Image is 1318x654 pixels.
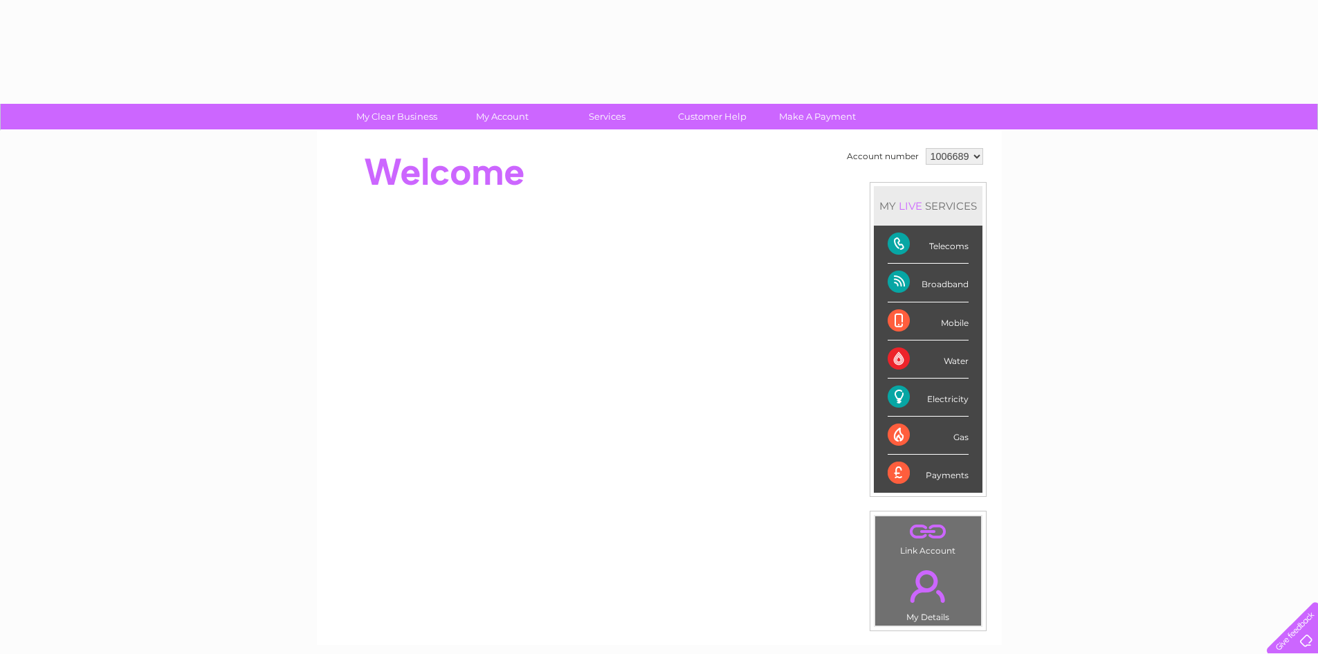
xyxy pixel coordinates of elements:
[760,104,875,129] a: Make A Payment
[875,516,982,559] td: Link Account
[888,264,969,302] div: Broadband
[843,145,922,168] td: Account number
[888,226,969,264] div: Telecoms
[879,520,978,544] a: .
[874,186,982,226] div: MY SERVICES
[888,417,969,455] div: Gas
[445,104,559,129] a: My Account
[340,104,454,129] a: My Clear Business
[888,340,969,379] div: Water
[896,199,925,212] div: LIVE
[655,104,769,129] a: Customer Help
[888,379,969,417] div: Electricity
[550,104,664,129] a: Services
[875,558,982,626] td: My Details
[888,455,969,492] div: Payments
[879,562,978,610] a: .
[888,302,969,340] div: Mobile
